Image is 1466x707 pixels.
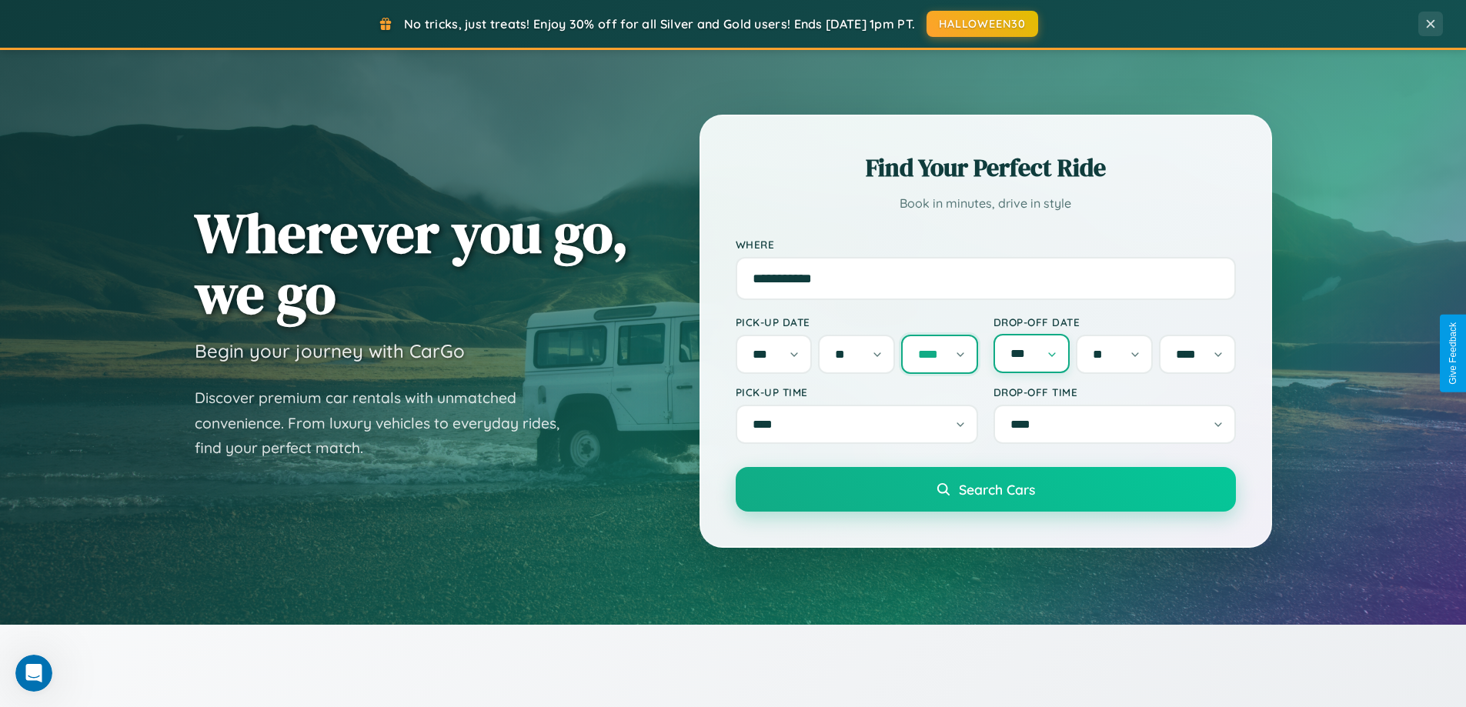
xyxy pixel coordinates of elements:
label: Pick-up Time [736,385,978,399]
label: Pick-up Date [736,315,978,328]
button: HALLOWEEN30 [927,11,1038,37]
label: Where [736,238,1236,251]
h2: Find Your Perfect Ride [736,151,1236,185]
p: Book in minutes, drive in style [736,192,1236,215]
span: Search Cars [959,481,1035,498]
label: Drop-off Date [993,315,1236,328]
h3: Begin your journey with CarGo [195,339,465,362]
div: Give Feedback [1448,322,1458,385]
h1: Wherever you go, we go [195,202,629,324]
label: Drop-off Time [993,385,1236,399]
p: Discover premium car rentals with unmatched convenience. From luxury vehicles to everyday rides, ... [195,385,579,461]
iframe: Intercom live chat [15,655,52,692]
button: Search Cars [736,467,1236,512]
span: No tricks, just treats! Enjoy 30% off for all Silver and Gold users! Ends [DATE] 1pm PT. [404,16,915,32]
